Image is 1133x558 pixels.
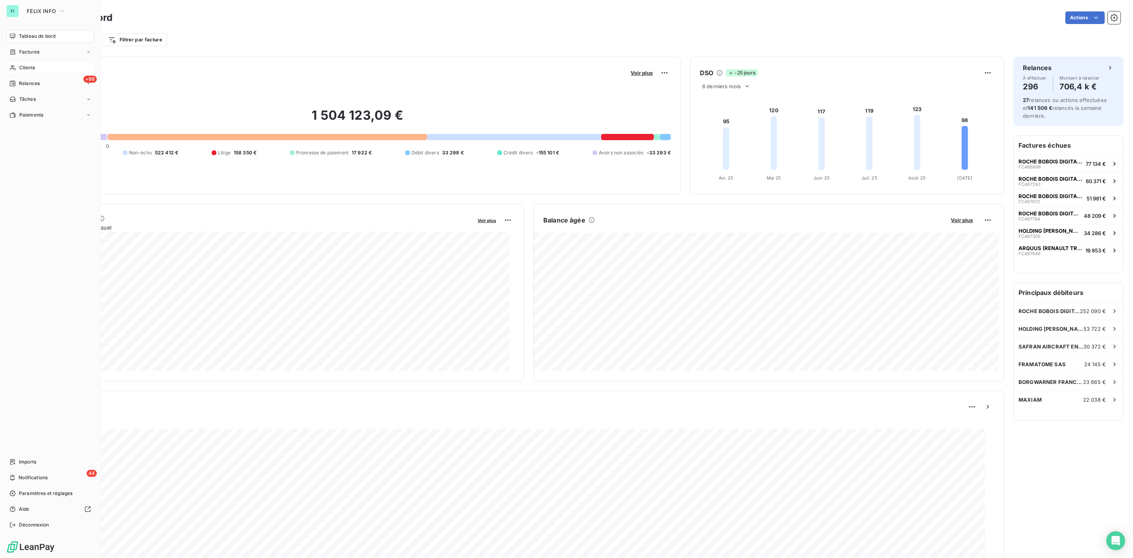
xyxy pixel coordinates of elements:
[352,149,372,156] span: 17 922 €
[1059,76,1100,80] span: Montant à relancer
[1023,80,1046,93] h4: 296
[1014,224,1123,241] button: HOLDING [PERSON_NAME]FC46730534 286 €
[1083,379,1106,385] span: 23 665 €
[767,175,781,181] tspan: Mai 25
[129,149,152,156] span: Non-échu
[44,223,472,232] span: Chiffre d'affaires mensuel
[957,175,972,181] tspan: [DATE]
[1019,308,1080,314] span: ROCHE BOBOIS DIGITAL SERVICES
[1084,230,1106,236] span: 34 286 €
[1019,343,1083,350] span: SAFRAN AIRCRAFT ENGINES
[1019,361,1066,367] span: FRAMATOME SAS
[1085,247,1106,254] span: 19 853 €
[1014,189,1123,207] button: ROCHE BOBOIS DIGITAL SERVICESFC46787251 981 €
[1023,76,1046,80] span: À effectuer
[1014,241,1123,259] button: ARQUUS (RENAULT TRUCKS DEFENSE SAS)FC46764619 853 €
[1014,136,1123,155] h6: Factures échues
[1019,176,1083,182] span: ROCHE BOBOIS DIGITAL SERVICES
[1023,97,1107,119] span: relances ou actions effectuées et relancés la semaine dernière.
[478,218,496,223] span: Voir plus
[814,175,830,181] tspan: Juin 25
[19,458,36,465] span: Imports
[1019,158,1083,165] span: ROCHE BOBOIS DIGITAL SERVICES
[1014,155,1123,172] button: ROCHE BOBOIS DIGITAL SERVICESFC46689677 134 €
[155,149,178,156] span: 522 412 €
[234,149,256,156] span: 158 350 €
[1059,80,1100,93] h4: 706,4 k €
[1083,343,1106,350] span: 30 372 €
[103,33,167,46] button: Filtrer par facture
[1014,172,1123,189] button: ROCHE BOBOIS DIGITAL SERVICESFC46729360 371 €
[19,506,30,513] span: Aide
[1106,531,1125,550] div: Open Intercom Messenger
[87,470,97,477] span: 44
[19,80,40,87] span: Relances
[1019,199,1040,204] span: FC467872
[1019,234,1041,239] span: FC467305
[18,474,48,481] span: Notifications
[19,490,72,497] span: Paramètres et réglages
[1084,213,1106,219] span: 48 209 €
[1014,283,1123,302] h6: Principaux débiteurs
[1019,251,1041,256] span: FC467646
[543,215,585,225] h6: Balance âgée
[948,217,975,224] button: Voir plus
[1086,178,1106,184] span: 60 371 €
[951,217,973,223] span: Voir plus
[726,69,757,76] span: -25 jours
[1023,63,1052,72] h6: Relances
[599,149,644,156] span: Avoirs non associés
[1019,182,1041,187] span: FC467293
[1019,379,1083,385] span: BORGWARNER FRANCE SA
[1019,217,1040,221] span: FC467794
[1019,245,1082,251] span: ARQUUS (RENAULT TRUCKS DEFENSE SAS)
[719,175,733,181] tspan: Avr. 25
[296,149,349,156] span: Promesse de paiement
[1084,361,1106,367] span: 24 145 €
[1023,97,1029,103] span: 27
[908,175,926,181] tspan: Août 25
[442,149,464,156] span: 33 298 €
[702,83,741,89] span: 6 derniers mois
[1083,326,1106,332] span: 53 722 €
[6,503,94,515] a: Aide
[19,96,36,103] span: Tâches
[647,149,671,156] span: -33 293 €
[19,521,49,528] span: Déconnexion
[504,149,533,156] span: Crédit divers
[6,541,55,553] img: Logo LeanPay
[19,48,39,56] span: Factures
[1087,195,1106,202] span: 51 981 €
[19,33,55,40] span: Tableau de bord
[1019,210,1081,217] span: ROCHE BOBOIS DIGITAL SERVICES
[1086,161,1106,167] span: 77 134 €
[631,70,653,76] span: Voir plus
[700,68,713,78] h6: DSO
[27,8,56,14] span: FELIX INFO
[628,69,655,76] button: Voir plus
[83,76,97,83] span: +99
[1028,105,1052,111] span: 141 506 €
[1019,326,1083,332] span: HOLDING [PERSON_NAME]
[1019,165,1041,169] span: FC466896
[1065,11,1105,24] button: Actions
[44,108,671,131] h2: 1 504 123,09 €
[6,5,19,17] div: FI
[1014,207,1123,224] button: ROCHE BOBOIS DIGITAL SERVICESFC46779448 209 €
[19,111,43,119] span: Paiements
[536,149,559,156] span: -155 101 €
[19,64,35,71] span: Clients
[218,149,231,156] span: Litige
[1019,193,1083,199] span: ROCHE BOBOIS DIGITAL SERVICES
[411,149,439,156] span: Débit divers
[1019,397,1042,403] span: MAXIAM
[1083,397,1106,403] span: 22 038 €
[1080,308,1106,314] span: 252 090 €
[475,217,498,224] button: Voir plus
[1019,228,1081,234] span: HOLDING [PERSON_NAME]
[106,143,109,149] span: 0
[862,175,877,181] tspan: Juil. 25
